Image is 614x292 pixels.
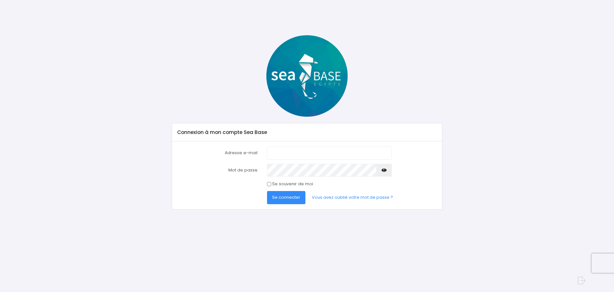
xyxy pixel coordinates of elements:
label: Mot de passe [173,164,262,177]
div: Connexion à mon compte Sea Base [172,123,442,141]
a: Vous avez oublié votre mot de passe ? [307,191,398,204]
span: Se connecter [272,194,300,200]
button: Se connecter [267,191,305,204]
label: Se souvenir de moi [272,181,313,187]
label: Adresse e-mail [173,146,262,159]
